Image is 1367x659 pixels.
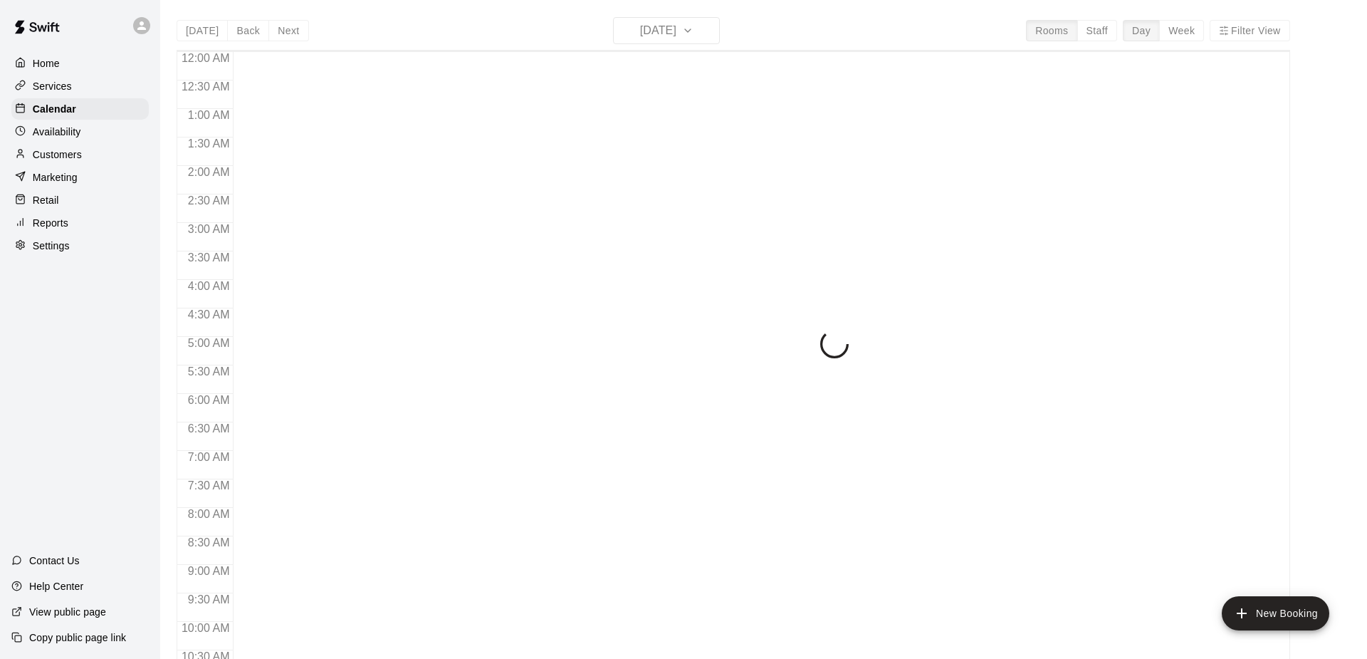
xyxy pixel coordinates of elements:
[11,212,149,234] a: Reports
[29,605,106,619] p: View public page
[11,235,149,256] a: Settings
[184,451,234,463] span: 7:00 AM
[11,144,149,165] a: Customers
[29,631,126,645] p: Copy public page link
[184,337,234,349] span: 5:00 AM
[184,308,234,321] span: 4:30 AM
[33,79,72,93] p: Services
[178,81,234,93] span: 12:30 AM
[184,280,234,292] span: 4:00 AM
[33,216,68,230] p: Reports
[11,53,149,74] a: Home
[184,508,234,520] span: 8:00 AM
[33,56,60,71] p: Home
[33,125,81,139] p: Availability
[33,102,76,116] p: Calendar
[178,52,234,64] span: 12:00 AM
[184,251,234,264] span: 3:30 AM
[184,565,234,577] span: 9:00 AM
[184,194,234,207] span: 2:30 AM
[178,622,234,634] span: 10:00 AM
[184,109,234,121] span: 1:00 AM
[11,190,149,211] a: Retail
[33,193,59,207] p: Retail
[184,536,234,549] span: 8:30 AM
[11,98,149,120] a: Calendar
[184,137,234,150] span: 1:30 AM
[184,593,234,606] span: 9:30 AM
[33,239,70,253] p: Settings
[184,422,234,435] span: 6:30 AM
[33,147,82,162] p: Customers
[184,166,234,178] span: 2:00 AM
[11,167,149,188] a: Marketing
[11,121,149,142] a: Availability
[11,76,149,97] a: Services
[184,223,234,235] span: 3:00 AM
[29,579,83,593] p: Help Center
[33,170,78,185] p: Marketing
[184,479,234,492] span: 7:30 AM
[184,365,234,378] span: 5:30 AM
[29,554,80,568] p: Contact Us
[184,394,234,406] span: 6:00 AM
[1222,596,1329,631] button: add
